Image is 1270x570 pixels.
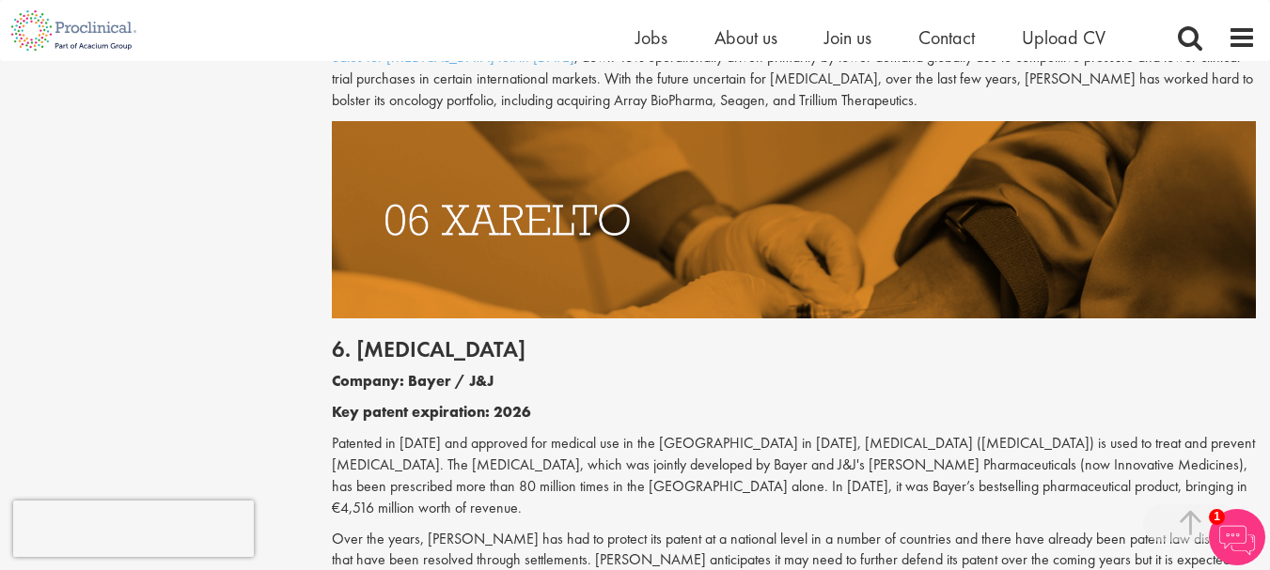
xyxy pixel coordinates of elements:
h2: 6. [MEDICAL_DATA] [332,337,1256,362]
span: 1 [1209,509,1225,525]
p: Patented in [DATE] and approved for medical use in the [GEOGRAPHIC_DATA] in [DATE], [MEDICAL_DATA... [332,433,1256,518]
a: Jobs [635,25,667,50]
a: About us [714,25,777,50]
img: Chatbot [1209,509,1265,565]
p: , down 13% operationally driven primarily by lower demand globally due to competitive pressure an... [332,47,1256,112]
a: Upload CV [1022,25,1105,50]
b: Company: Bayer / J&J [332,371,494,391]
b: Key patent expiration: 2026 [332,402,531,422]
a: Contact [918,25,975,50]
img: Drugs with patents due to expire Xarelto [332,121,1256,318]
a: Join us [824,25,871,50]
iframe: reCAPTCHA [13,501,254,557]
